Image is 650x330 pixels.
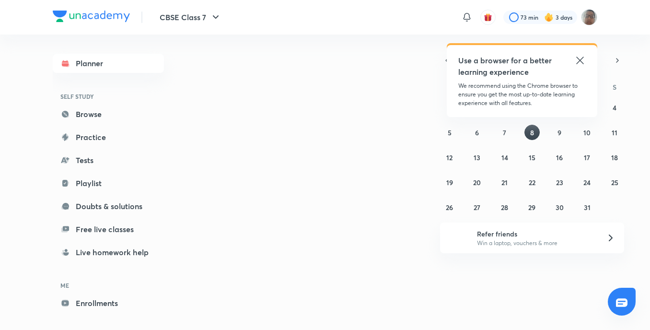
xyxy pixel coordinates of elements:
button: October 25, 2025 [607,175,622,190]
abbr: October 6, 2025 [475,128,479,137]
button: October 15, 2025 [524,150,540,165]
abbr: October 28, 2025 [501,203,508,212]
img: Company Logo [53,11,130,22]
button: October 9, 2025 [552,125,567,140]
button: October 22, 2025 [524,175,540,190]
a: Live homework help [53,243,164,262]
button: October 23, 2025 [552,175,567,190]
button: October 26, 2025 [442,200,457,215]
button: October 5, 2025 [442,125,457,140]
a: Doubts & solutions [53,197,164,216]
a: Planner [53,54,164,73]
button: October 21, 2025 [497,175,512,190]
img: referral [448,228,467,247]
a: Practice [53,128,164,147]
abbr: October 14, 2025 [501,153,508,162]
abbr: October 29, 2025 [528,203,535,212]
button: CBSE Class 7 [154,8,227,27]
button: October 19, 2025 [442,175,457,190]
img: Vinayak Mishra [581,9,597,25]
a: Tests [53,151,164,170]
abbr: October 26, 2025 [446,203,453,212]
button: October 12, 2025 [442,150,457,165]
h5: Use a browser for a better learning experience [458,55,554,78]
button: October 28, 2025 [497,200,512,215]
button: October 7, 2025 [497,125,512,140]
button: October 31, 2025 [580,200,595,215]
a: Free live classes [53,220,164,239]
abbr: October 15, 2025 [529,153,535,162]
button: October 11, 2025 [607,125,622,140]
abbr: October 22, 2025 [529,178,535,187]
button: October 24, 2025 [580,175,595,190]
abbr: October 16, 2025 [556,153,563,162]
button: October 27, 2025 [469,200,485,215]
abbr: October 30, 2025 [556,203,564,212]
a: Company Logo [53,11,130,24]
button: avatar [480,10,496,25]
abbr: October 10, 2025 [583,128,591,137]
abbr: October 19, 2025 [446,178,453,187]
abbr: October 9, 2025 [557,128,561,137]
abbr: October 4, 2025 [613,103,616,112]
h6: ME [53,277,164,294]
abbr: October 11, 2025 [612,128,617,137]
abbr: October 23, 2025 [556,178,563,187]
abbr: October 24, 2025 [583,178,591,187]
button: October 30, 2025 [552,200,567,215]
abbr: October 20, 2025 [473,178,481,187]
img: streak [544,12,554,22]
img: avatar [484,13,492,22]
p: We recommend using the Chrome browser to ensure you get the most up-to-date learning experience w... [458,82,586,107]
abbr: October 21, 2025 [501,178,508,187]
button: October 17, 2025 [580,150,595,165]
button: October 4, 2025 [607,100,622,115]
abbr: October 25, 2025 [611,178,618,187]
button: October 20, 2025 [469,175,485,190]
abbr: Saturday [613,82,616,92]
abbr: October 13, 2025 [474,153,480,162]
abbr: October 7, 2025 [503,128,506,137]
abbr: October 5, 2025 [448,128,452,137]
button: October 8, 2025 [524,125,540,140]
a: Enrollments [53,294,164,313]
button: October 10, 2025 [580,125,595,140]
abbr: October 31, 2025 [584,203,591,212]
h6: SELF STUDY [53,88,164,105]
button: October 29, 2025 [524,200,540,215]
h6: Refer friends [477,229,595,239]
button: October 16, 2025 [552,150,567,165]
a: Browse [53,105,164,124]
abbr: October 18, 2025 [611,153,618,162]
p: Win a laptop, vouchers & more [477,239,595,247]
button: October 18, 2025 [607,150,622,165]
abbr: October 27, 2025 [474,203,480,212]
a: Playlist [53,174,164,193]
button: October 6, 2025 [469,125,485,140]
button: October 13, 2025 [469,150,485,165]
button: October 14, 2025 [497,150,512,165]
abbr: October 8, 2025 [530,128,534,137]
abbr: October 17, 2025 [584,153,590,162]
abbr: October 12, 2025 [446,153,453,162]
